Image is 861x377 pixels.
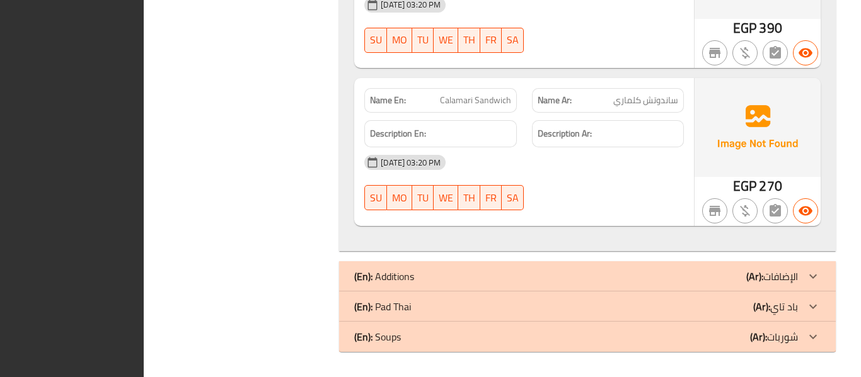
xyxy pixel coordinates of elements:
button: Available [793,40,818,65]
button: Purchased item [732,40,758,65]
span: SU [370,31,382,49]
p: Soups [354,329,401,344]
div: (En): Additions(Ar):الإضافات [339,261,836,291]
button: SU [364,28,387,53]
div: (En): Soups(Ar):شوربات [339,322,836,352]
span: SU [370,189,382,207]
span: [DATE] 03:20 PM [376,157,446,169]
span: SA [507,189,519,207]
button: Purchased item [732,198,758,223]
span: MO [392,189,407,207]
button: Not has choices [763,198,788,223]
span: WE [439,31,453,49]
strong: Description En: [370,126,426,142]
b: (En): [354,267,373,286]
button: TH [458,185,480,210]
span: ساندوتش كلماري [613,94,678,107]
button: SA [502,28,524,53]
span: EGP [733,174,756,198]
button: SA [502,185,524,210]
button: MO [387,28,412,53]
p: Additions [354,269,414,284]
button: FR [480,185,502,210]
p: باد تاي [753,299,798,314]
div: (En): Pad Thai(Ar):باد تاي [339,291,836,322]
span: EGP [733,16,756,40]
b: (En): [354,327,373,346]
button: WE [434,28,458,53]
button: TU [412,185,434,210]
span: Calamari Sandwich [440,94,511,107]
span: TH [463,189,475,207]
b: (Ar): [750,327,767,346]
button: TU [412,28,434,53]
button: MO [387,185,412,210]
span: 270 [759,174,782,198]
span: WE [439,189,453,207]
img: Ae5nvW7+0k+MAAAAAElFTkSuQmCC [695,78,821,176]
button: SU [364,185,387,210]
b: (Ar): [753,297,770,316]
strong: Name Ar: [538,94,572,107]
span: FR [485,189,497,207]
button: WE [434,185,458,210]
strong: Name En: [370,94,406,107]
p: الإضافات [746,269,798,284]
b: (En): [354,297,373,316]
button: Not branch specific item [702,40,727,65]
span: 390 [759,16,782,40]
p: Pad Thai [354,299,411,314]
span: TU [417,189,429,207]
span: MO [392,31,407,49]
span: SA [507,31,519,49]
button: FR [480,28,502,53]
button: TH [458,28,480,53]
span: FR [485,31,497,49]
span: TH [463,31,475,49]
span: TU [417,31,429,49]
b: (Ar): [746,267,763,286]
button: Not branch specific item [702,198,727,223]
strong: Description Ar: [538,126,592,142]
p: شوربات [750,329,798,344]
button: Not has choices [763,40,788,65]
button: Available [793,198,818,223]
